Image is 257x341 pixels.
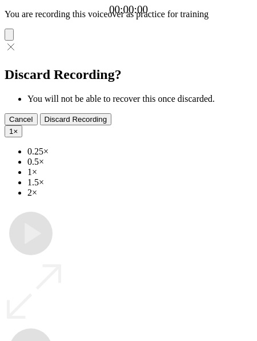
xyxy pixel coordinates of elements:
li: 0.25× [27,146,252,157]
button: Cancel [5,113,38,125]
span: 1 [9,127,13,136]
button: Discard Recording [40,113,112,125]
h2: Discard Recording? [5,67,252,82]
li: 2× [27,188,252,198]
li: 0.5× [27,157,252,167]
li: 1× [27,167,252,177]
button: 1× [5,125,22,137]
a: 00:00:00 [109,3,148,16]
li: 1.5× [27,177,252,188]
p: You are recording this voiceover as practice for training [5,9,252,19]
li: You will not be able to recover this once discarded. [27,94,252,104]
